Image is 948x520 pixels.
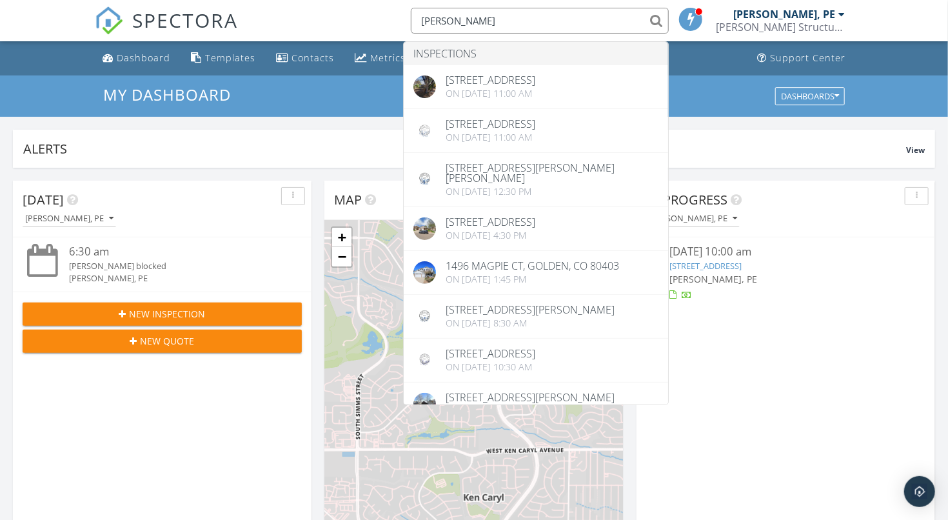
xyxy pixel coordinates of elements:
[446,362,535,372] div: On [DATE] 10:30 am
[413,261,436,284] img: ise8bikwm4h0bs0000000000.jpg
[733,8,835,21] div: [PERSON_NAME], PE
[446,186,658,197] div: On [DATE] 12:30 pm
[404,109,668,152] a: [STREET_ADDRESS] On [DATE] 11:00 am
[23,210,116,228] button: [PERSON_NAME], PE
[781,92,839,101] div: Dashboards
[334,191,362,208] span: Map
[446,348,535,359] div: [STREET_ADDRESS]
[23,330,302,353] button: New Quote
[186,46,261,70] a: Templates
[446,305,615,315] div: [STREET_ADDRESS][PERSON_NAME]
[446,217,535,227] div: [STREET_ADDRESS]
[646,191,727,208] span: In Progress
[649,214,737,223] div: [PERSON_NAME], PE
[404,295,668,338] a: [STREET_ADDRESS][PERSON_NAME] On [DATE] 8:30 am
[413,393,436,415] img: streetview
[446,132,535,143] div: On [DATE] 11:00 am
[404,42,668,65] li: Inspections
[413,217,436,240] img: streetview
[716,21,845,34] div: McClish Structural Consulting
[130,307,206,321] span: New Inspection
[132,6,238,34] span: SPECTORA
[291,52,334,64] div: Contacts
[404,339,668,382] a: [STREET_ADDRESS] On [DATE] 10:30 am
[404,251,668,294] a: 1496 Magpie Ct, Golden, CO 80403 On [DATE] 1:45 pm
[646,244,925,301] a: [DATE] 10:00 am [STREET_ADDRESS] [PERSON_NAME], PE
[904,476,935,507] div: Open Intercom Messenger
[25,214,114,223] div: [PERSON_NAME], PE
[446,163,658,183] div: [STREET_ADDRESS][PERSON_NAME][PERSON_NAME]
[446,392,615,403] div: [STREET_ADDRESS][PERSON_NAME]
[69,260,279,272] div: [PERSON_NAME] blocked
[446,318,615,328] div: On [DATE] 8:30 am
[141,334,195,348] span: New Quote
[446,230,535,241] div: On [DATE] 4:30 pm
[404,153,668,206] a: [STREET_ADDRESS][PERSON_NAME][PERSON_NAME] On [DATE] 12:30 pm
[23,303,302,326] button: New Inspection
[413,168,436,191] img: data
[775,87,845,105] button: Dashboards
[332,228,351,247] a: Zoom in
[446,75,535,85] div: [STREET_ADDRESS]
[413,305,436,328] img: data
[446,88,535,99] div: On [DATE] 11:00 am
[411,8,669,34] input: Search everything...
[69,244,279,260] div: 6:30 am
[413,119,436,142] img: data
[770,52,845,64] div: Support Center
[370,52,406,64] div: Metrics
[271,46,339,70] a: Contacts
[906,145,925,155] span: View
[669,273,757,285] span: [PERSON_NAME], PE
[205,52,255,64] div: Templates
[332,247,351,266] a: Zoom out
[446,274,619,285] div: On [DATE] 1:45 pm
[446,261,619,271] div: 1496 Magpie Ct, Golden, CO 80403
[95,17,238,45] a: SPECTORA
[23,191,64,208] span: [DATE]
[404,383,668,426] a: [STREET_ADDRESS][PERSON_NAME]
[23,140,906,157] div: Alerts
[669,260,742,272] a: [STREET_ADDRESS]
[413,349,436,372] img: 703a95b35f5988f3537d84a36c6017d1.jpeg
[350,46,411,70] a: Metrics
[95,6,123,35] img: The Best Home Inspection Software - Spectora
[669,244,902,260] div: [DATE] 10:00 am
[404,65,668,108] a: [STREET_ADDRESS] On [DATE] 11:00 am
[404,207,668,250] a: [STREET_ADDRESS] On [DATE] 4:30 pm
[117,52,170,64] div: Dashboard
[752,46,851,70] a: Support Center
[446,119,535,129] div: [STREET_ADDRESS]
[69,272,279,285] div: [PERSON_NAME], PE
[97,46,175,70] a: Dashboard
[103,84,231,105] span: My Dashboard
[646,210,740,228] button: [PERSON_NAME], PE
[413,75,436,98] img: streetview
